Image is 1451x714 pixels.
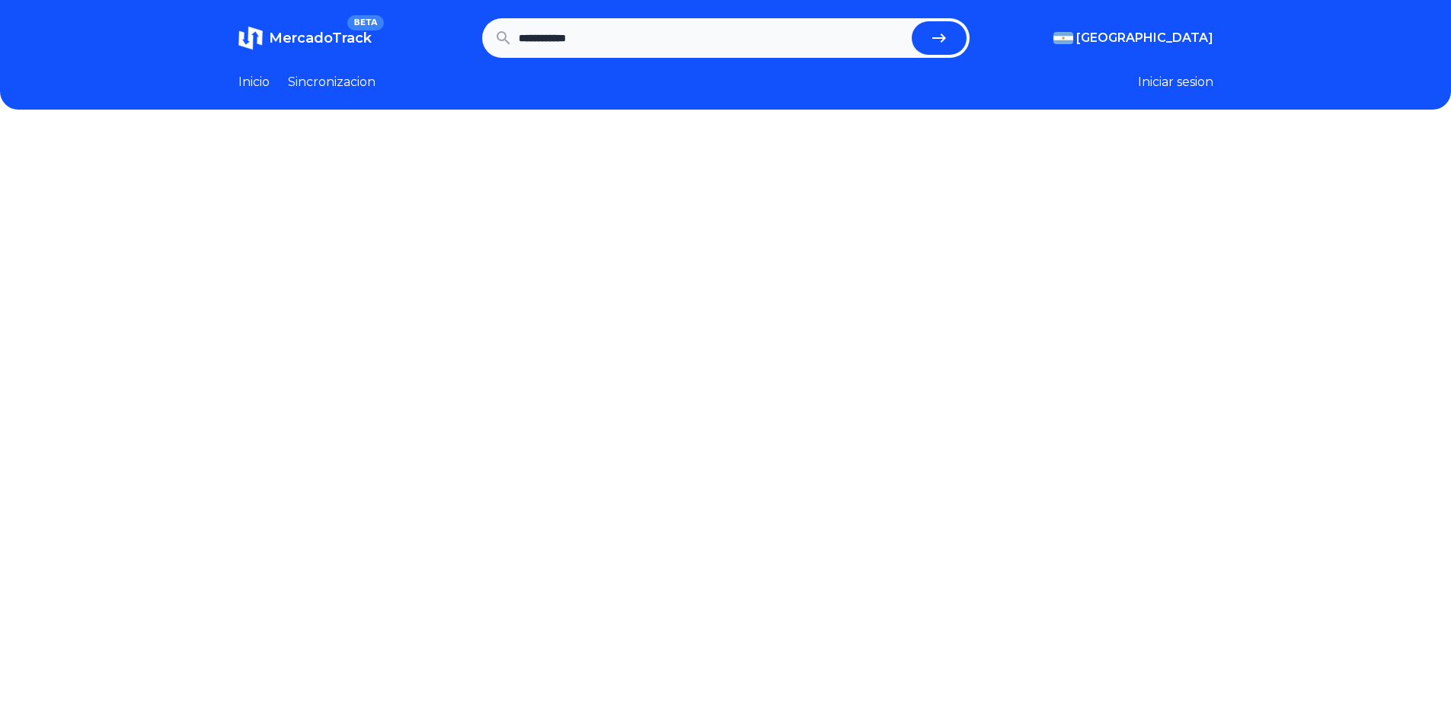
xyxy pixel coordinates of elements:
[347,15,383,30] span: BETA
[238,26,372,50] a: MercadoTrackBETA
[238,73,270,91] a: Inicio
[288,73,376,91] a: Sincronizacion
[1053,32,1073,44] img: Argentina
[1053,29,1213,47] button: [GEOGRAPHIC_DATA]
[269,30,372,46] span: MercadoTrack
[1076,29,1213,47] span: [GEOGRAPHIC_DATA]
[1138,73,1213,91] button: Iniciar sesion
[238,26,263,50] img: MercadoTrack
